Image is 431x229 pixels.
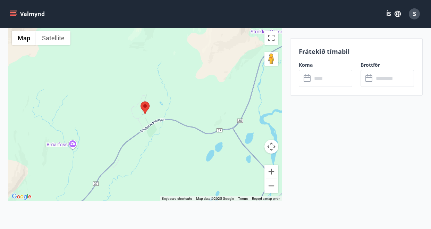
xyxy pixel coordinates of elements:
button: S [406,6,423,22]
span: S [413,10,416,18]
label: Brottför [361,62,414,68]
button: ÍS [382,8,405,20]
label: Koma [299,62,352,68]
button: Show satellite imagery [36,31,70,45]
a: Report a map error [252,197,280,201]
button: Drag Pegman onto the map to open Street View [264,52,278,66]
button: Show street map [12,31,36,45]
a: Terms (opens in new tab) [238,197,248,201]
button: Map camera controls [264,140,278,154]
a: Open this area in Google Maps (opens a new window) [10,192,33,201]
button: Toggle fullscreen view [264,31,278,45]
p: Frátekið tímabil [299,47,414,56]
span: Map data ©2025 Google [196,197,234,201]
button: menu [8,8,48,20]
img: Google [10,192,33,201]
button: Keyboard shortcuts [162,196,192,201]
button: Zoom in [264,165,278,179]
button: Zoom out [264,179,278,193]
